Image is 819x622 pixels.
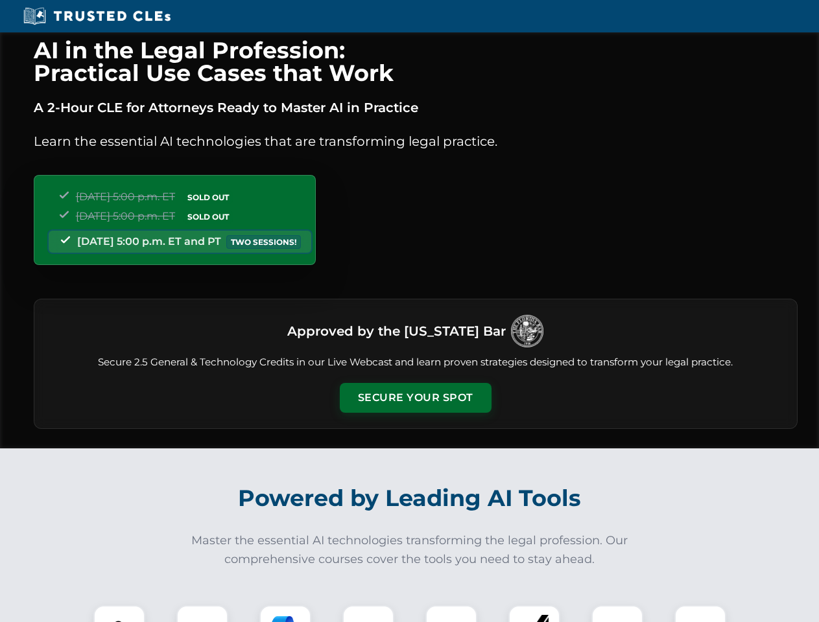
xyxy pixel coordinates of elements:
p: Master the essential AI technologies transforming the legal profession. Our comprehensive courses... [183,531,637,569]
span: [DATE] 5:00 p.m. ET [76,190,175,203]
p: A 2-Hour CLE for Attorneys Ready to Master AI in Practice [34,97,798,118]
p: Learn the essential AI technologies that are transforming legal practice. [34,131,798,152]
p: Secure 2.5 General & Technology Credits in our Live Webcast and learn proven strategies designed ... [50,355,781,370]
span: SOLD OUT [183,210,233,224]
img: Logo [511,315,543,347]
h2: Powered by Leading AI Tools [51,476,769,521]
h3: Approved by the [US_STATE] Bar [287,319,506,343]
img: Trusted CLEs [19,6,174,26]
h1: AI in the Legal Profession: Practical Use Cases that Work [34,39,798,84]
button: Secure Your Spot [340,383,492,413]
span: SOLD OUT [183,190,233,204]
span: [DATE] 5:00 p.m. ET [76,210,175,222]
